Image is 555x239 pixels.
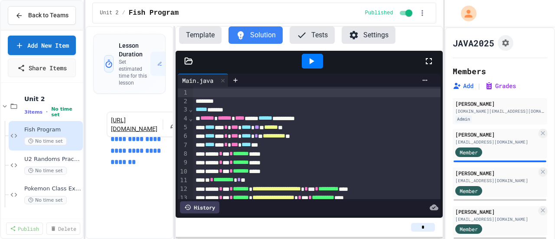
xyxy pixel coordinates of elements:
div: 1 [178,88,189,97]
div: [DOMAIN_NAME][EMAIL_ADDRESS][DOMAIN_NAME] [455,108,545,115]
div: Content is published and visible to students [365,8,414,18]
div: [PERSON_NAME] [455,100,545,108]
span: Fold line [189,106,193,113]
span: Pokemon Class Example [24,185,81,193]
div: 6 [178,132,189,141]
span: Unit 2 [100,10,118,16]
span: Back to Teams [28,11,69,20]
span: No time set [51,106,81,118]
div: [EMAIL_ADDRESS][DOMAIN_NAME] [455,216,537,223]
span: | [477,81,481,91]
span: Fish Program [129,8,179,18]
button: Settings [342,26,395,44]
a: Add New Item [8,36,76,55]
button: Grades [485,82,516,90]
div: 5 [178,123,189,132]
button: Add [453,82,473,90]
span: Unit 2 [24,95,81,103]
button: Solution [229,26,283,44]
div: 13 [178,194,189,203]
p: Set estimated time for this lesson [119,59,150,86]
div: [PERSON_NAME] [455,131,537,138]
span: No time set [24,137,67,145]
div: 7 [178,141,189,150]
span: No time set [24,196,67,204]
div: 2 [178,97,189,106]
a: Publish [6,223,43,235]
span: Published [365,10,393,16]
h2: Members [453,65,486,77]
h1: JAVA2025 [453,37,494,49]
span: Fish Program [24,126,81,134]
div: [PERSON_NAME] [455,208,537,216]
span: Fold line [189,115,193,122]
div: 10 [178,167,189,176]
div: My Account [452,3,479,23]
button: Assignment Settings [498,35,513,51]
div: [EMAIL_ADDRESS][DOMAIN_NAME] [455,139,537,145]
span: Member [460,187,478,195]
span: / [122,10,125,16]
a: Share Items [8,59,76,77]
div: Main.java [178,76,218,85]
div: 11 [178,176,189,185]
span: • [46,108,48,115]
a: Delete [46,223,80,235]
div: Admin [455,115,472,123]
div: [PERSON_NAME] [455,169,537,177]
div: 8 [178,150,189,158]
button: Set Time [150,52,189,76]
div: 3 [178,105,189,114]
div: Main.java [178,74,229,87]
button: Back to Teams [8,6,76,25]
a: [URL][DOMAIN_NAME] [111,116,157,133]
button: Template [179,26,222,44]
span: 3 items [24,109,42,115]
div: 9 [178,158,189,167]
span: Member [460,148,478,156]
div: 4 [178,115,189,123]
div: 12 [178,185,189,193]
span: U2 Randoms Practice [24,156,81,163]
h3: Lesson Duration [119,41,150,59]
div: [EMAIL_ADDRESS][DOMAIN_NAME] [455,177,537,184]
div: History [180,201,219,213]
button: Tests [290,26,335,44]
span: Member [460,225,478,233]
span: No time set [24,167,67,175]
